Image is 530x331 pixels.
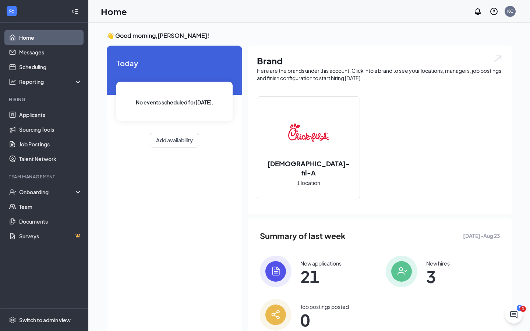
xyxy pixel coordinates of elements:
h3: 👋 Good morning, [PERSON_NAME] ! [107,32,512,40]
svg: Settings [9,316,16,324]
h1: Brand [257,54,503,67]
div: Hiring [9,96,81,103]
div: Switch to admin view [19,316,71,324]
img: icon [260,299,291,331]
a: Sourcing Tools [19,122,82,137]
div: Onboarding [19,188,76,196]
svg: Collapse [71,8,78,15]
div: 3 [517,305,523,311]
div: New hires [426,260,450,267]
span: 21 [300,270,342,283]
span: [DATE] - Aug 23 [463,232,500,240]
span: 1 [520,306,526,312]
span: 1 location [297,179,320,187]
div: KC [507,8,513,14]
iframe: Intercom live chat [505,306,523,324]
span: 3 [426,270,450,283]
span: Summary of last week [260,229,346,242]
span: Today [116,57,233,69]
span: 0 [300,313,349,327]
a: Messages [19,45,82,60]
div: Job postings posted [300,303,349,310]
img: Chick-fil-A [285,109,332,156]
h1: Home [101,5,127,18]
a: Job Postings [19,137,82,152]
div: Team Management [9,174,81,180]
img: icon [386,256,417,287]
svg: Notifications [473,7,482,16]
a: Scheduling [19,60,82,74]
svg: UserCheck [9,188,16,196]
span: No events scheduled for [DATE] . [136,98,213,106]
a: Talent Network [19,152,82,166]
a: Team [19,199,82,214]
button: Add availability [150,133,199,147]
a: Documents [19,214,82,229]
a: SurveysCrown [19,229,82,243]
img: open.6027fd2a22e1237b5b06.svg [493,54,503,63]
svg: Analysis [9,78,16,85]
div: Reporting [19,78,82,85]
h2: [DEMOGRAPHIC_DATA]-fil-A [257,159,360,177]
a: Home [19,30,82,45]
div: Here are the brands under this account. Click into a brand to see your locations, managers, job p... [257,67,503,82]
svg: QuestionInfo [490,7,498,16]
a: Applicants [19,107,82,122]
img: icon [260,256,291,287]
svg: WorkstreamLogo [8,7,15,15]
div: New applications [300,260,342,267]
